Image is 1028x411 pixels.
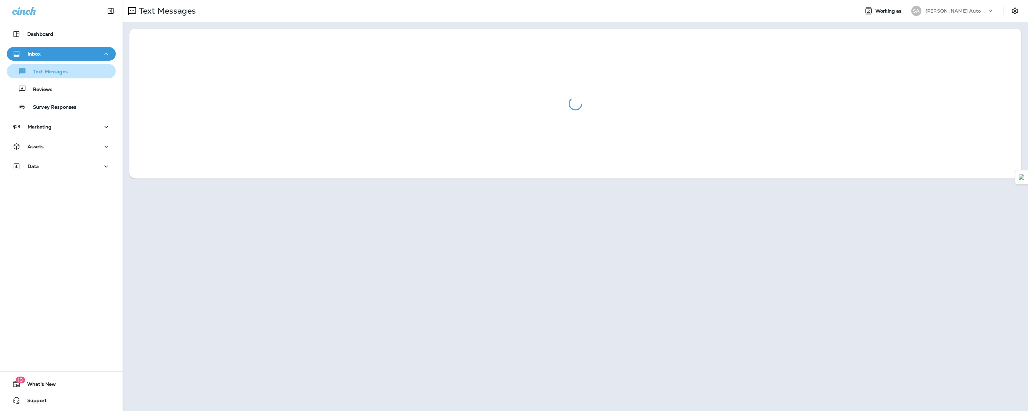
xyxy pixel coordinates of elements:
[28,124,51,130] p: Marketing
[101,4,120,18] button: Collapse Sidebar
[27,31,53,37] p: Dashboard
[7,120,116,134] button: Marketing
[1019,174,1025,180] img: Detect Auto
[926,8,987,14] p: [PERSON_NAME] Auto Service & Tire Pros
[1009,5,1021,17] button: Settings
[875,8,904,14] span: Working as:
[136,6,196,16] p: Text Messages
[7,377,116,391] button: 19What's New
[7,82,116,96] button: Reviews
[911,6,921,16] div: SA
[7,140,116,153] button: Assets
[20,381,56,390] span: What's New
[28,51,41,57] p: Inbox
[7,394,116,407] button: Support
[7,100,116,114] button: Survey Responses
[28,164,39,169] p: Data
[7,27,116,41] button: Dashboard
[7,47,116,61] button: Inbox
[20,398,47,406] span: Support
[16,377,25,383] span: 19
[26,104,76,111] p: Survey Responses
[7,64,116,78] button: Text Messages
[26,87,52,93] p: Reviews
[27,69,68,75] p: Text Messages
[28,144,44,149] p: Assets
[7,159,116,173] button: Data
